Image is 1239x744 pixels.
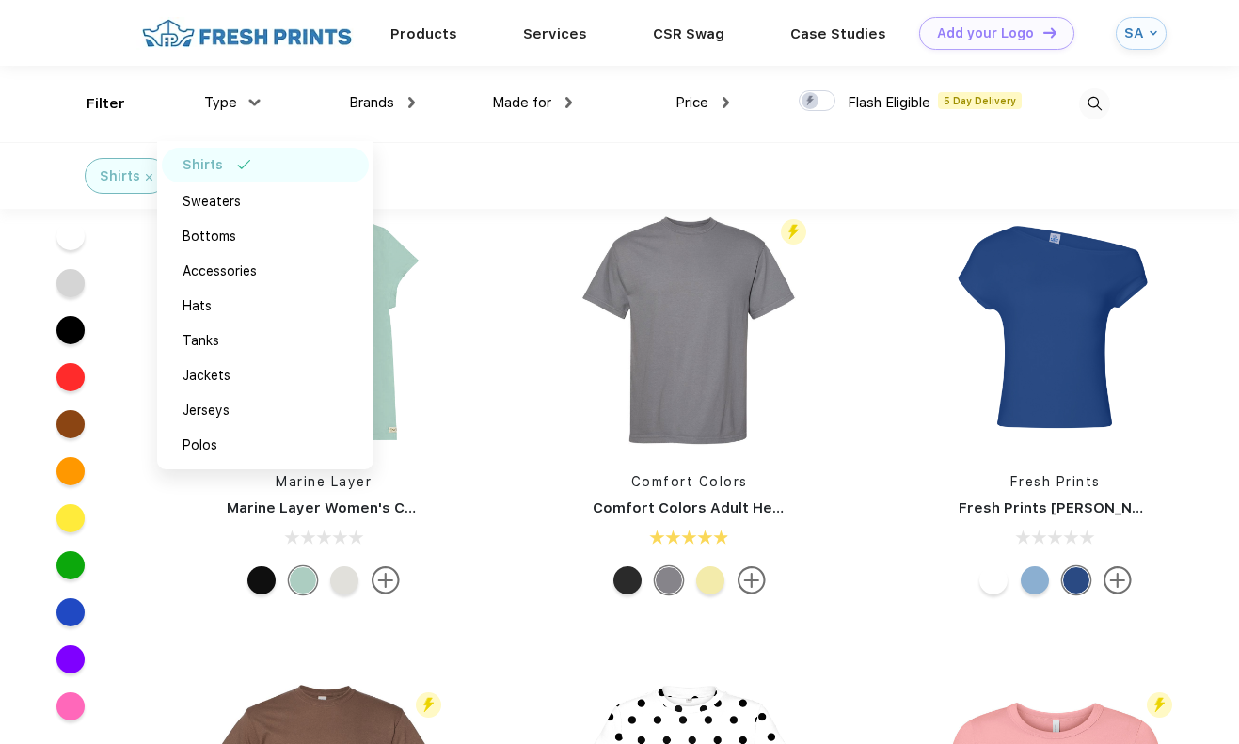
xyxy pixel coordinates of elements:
img: DT [1043,27,1056,38]
a: Services [523,25,587,42]
div: Shirts [100,166,140,186]
a: Fresh Prints [1010,474,1101,489]
div: Light Blue [1021,566,1049,594]
img: flash_active_toggle.svg [781,219,806,245]
img: more.svg [738,566,766,594]
div: Sweaters [183,192,241,212]
img: dropdown.png [723,97,729,108]
a: Products [390,25,457,42]
span: Type [204,94,237,111]
img: flash_active_toggle.svg [1147,692,1172,718]
div: SA [1124,25,1145,41]
span: Price [675,94,708,111]
img: arrow_down_blue.svg [1150,29,1157,37]
div: White mto [979,566,1008,594]
img: dropdown.png [408,97,415,108]
div: Add your Logo [937,25,1034,41]
div: Vintage White [330,566,358,594]
a: Marine Layer [276,474,372,489]
div: Filter [87,93,125,115]
div: True Blue [1062,566,1090,594]
img: desktop_search.svg [1079,88,1110,119]
div: Accessories [183,261,257,281]
img: dropdown.png [249,99,261,105]
a: Comfort Colors Adult Heavyweight T-Shirt [593,499,900,516]
img: func=resize&h=266 [564,203,815,453]
div: Polos [183,435,217,455]
div: Hats [183,296,212,316]
img: fo%20logo%202.webp [136,17,357,50]
div: Bottoms [183,227,236,246]
div: Shirts [183,155,223,175]
div: Cyan (571C) [289,566,317,594]
img: more.svg [372,566,400,594]
img: flash_active_toggle.svg [416,692,441,718]
div: Pepper [613,566,642,594]
img: dropdown.png [565,97,572,108]
img: more.svg [1104,566,1132,594]
div: Jackets [183,366,230,386]
div: Neon Lemon [696,566,724,594]
a: Comfort Colors [631,474,748,489]
div: Tanks [183,331,219,351]
div: Granite [655,566,683,594]
span: 5 Day Delivery [938,92,1022,109]
span: Flash Eligible [848,94,930,111]
span: Made for [492,94,551,111]
div: House Black [247,566,276,594]
a: Marine Layer Women's Custom Color Signature Crew T-shirt [227,499,662,516]
img: filter_cancel.svg [146,174,152,181]
div: Jerseys [183,401,230,420]
span: Brands [349,94,394,111]
img: filter_selected.svg [237,160,251,169]
a: CSR Swag [653,25,724,42]
img: func=resize&h=266 [930,203,1181,453]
